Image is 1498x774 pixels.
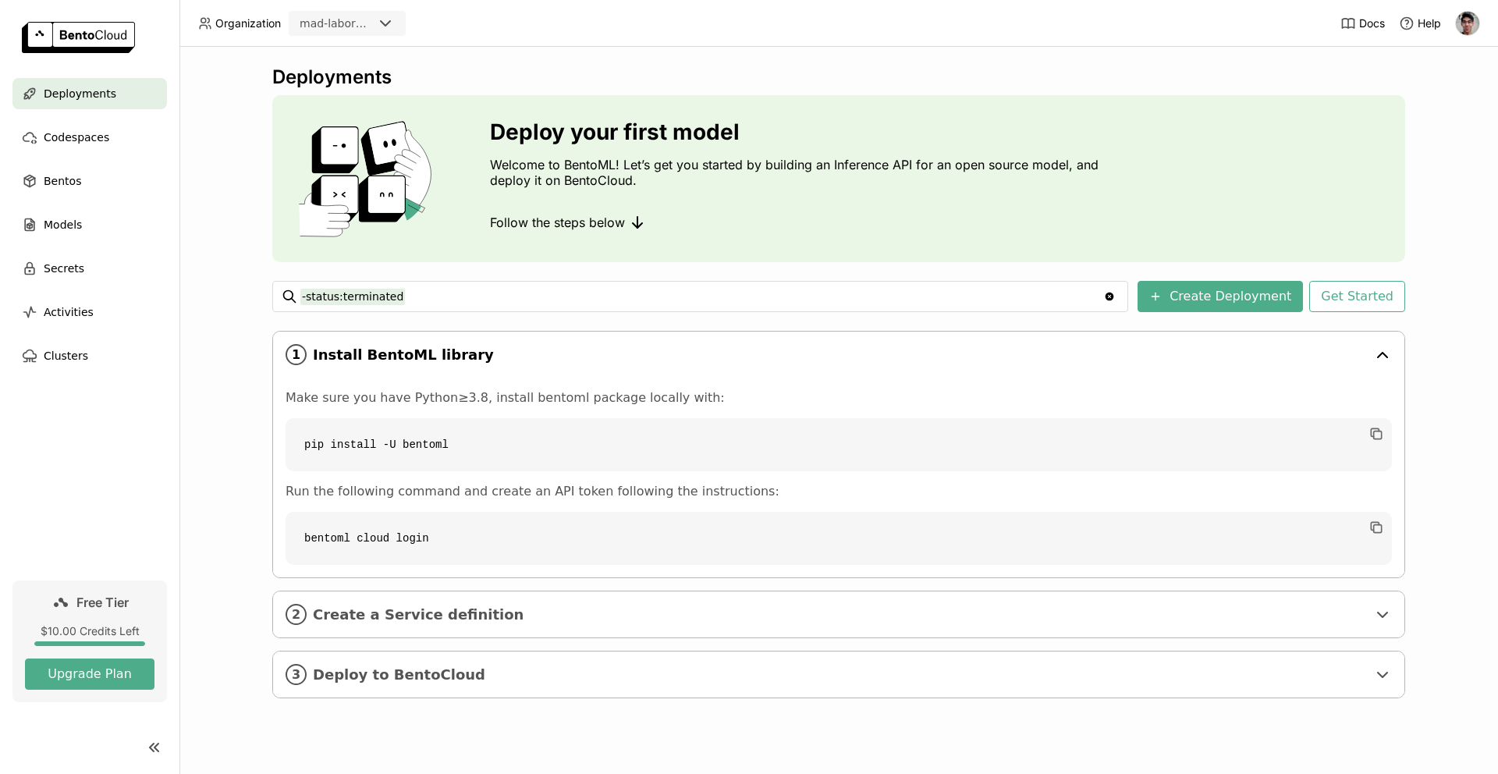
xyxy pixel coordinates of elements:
[25,624,154,638] div: $10.00 Credits Left
[1309,281,1405,312] button: Get Started
[1340,16,1385,31] a: Docs
[44,84,116,103] span: Deployments
[286,664,307,685] i: 3
[1399,16,1441,31] div: Help
[374,16,376,32] input: Selected mad-laboratory.
[273,652,1404,698] div: 3Deploy to BentoCloud
[1359,16,1385,30] span: Docs
[215,16,281,30] span: Organization
[273,591,1404,637] div: 2Create a Service definition
[12,580,167,702] a: Free Tier$10.00 Credits LeftUpgrade Plan
[44,215,82,234] span: Models
[44,303,94,321] span: Activities
[286,390,1392,406] p: Make sure you have Python≥3.8, install bentoml package locally with:
[44,346,88,365] span: Clusters
[286,604,307,625] i: 2
[12,209,167,240] a: Models
[12,340,167,371] a: Clusters
[44,172,81,190] span: Bentos
[25,659,154,690] button: Upgrade Plan
[313,666,1367,683] span: Deploy to BentoCloud
[300,16,373,31] div: mad-laboratory
[286,344,307,365] i: 1
[12,253,167,284] a: Secrets
[286,418,1392,471] code: pip install -U bentoml
[1138,281,1303,312] button: Create Deployment
[272,66,1405,89] div: Deployments
[12,165,167,197] a: Bentos
[313,346,1367,364] span: Install BentoML library
[12,122,167,153] a: Codespaces
[490,215,625,230] span: Follow the steps below
[300,284,1103,309] input: Search
[1456,12,1479,35] img: Syafiq Kamarul Azman
[1418,16,1441,30] span: Help
[313,606,1367,623] span: Create a Service definition
[22,22,135,53] img: logo
[286,484,1392,499] p: Run the following command and create an API token following the instructions:
[44,259,84,278] span: Secrets
[44,128,109,147] span: Codespaces
[1103,290,1116,303] svg: Clear value
[12,296,167,328] a: Activities
[285,120,453,237] img: cover onboarding
[76,595,129,610] span: Free Tier
[273,332,1404,378] div: 1Install BentoML library
[490,119,1106,144] h3: Deploy your first model
[12,78,167,109] a: Deployments
[490,157,1106,188] p: Welcome to BentoML! Let’s get you started by building an Inference API for an open source model, ...
[286,512,1392,565] code: bentoml cloud login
